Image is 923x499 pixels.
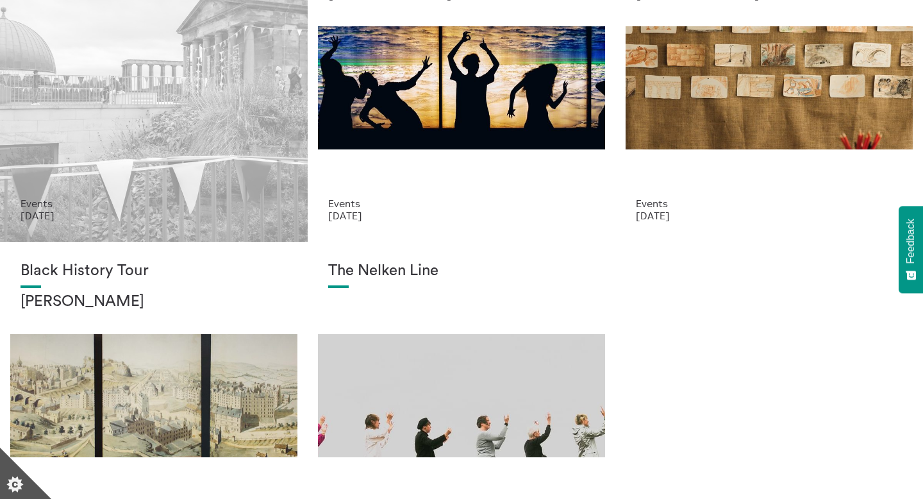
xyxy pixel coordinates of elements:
p: Events [636,198,902,209]
p: [DATE] [21,210,287,221]
p: [DATE] [636,210,902,221]
p: Events [21,198,287,209]
h1: Black History Tour [21,262,287,280]
h1: The Nelken Line [328,262,595,280]
p: Events [328,198,595,209]
button: Feedback - Show survey [899,206,923,293]
h2: [PERSON_NAME] [21,293,287,311]
p: [DATE] [328,210,595,221]
span: Feedback [905,219,917,264]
